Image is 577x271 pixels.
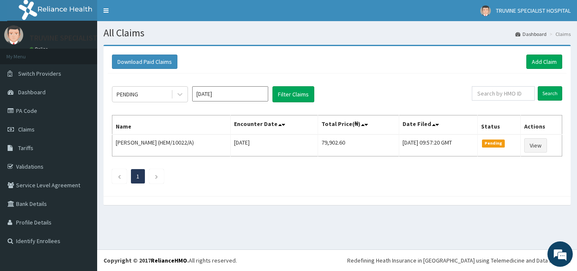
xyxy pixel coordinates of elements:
[112,115,231,135] th: Name
[399,134,477,156] td: [DATE] 09:57:20 GMT
[230,115,318,135] th: Encounter Date
[538,86,562,101] input: Search
[318,134,399,156] td: 79,902.60
[4,25,23,44] img: User Image
[526,55,562,69] a: Add Claim
[477,115,520,135] th: Status
[496,7,571,14] span: TRUVINE SPECIALIST HOSPITAL
[18,126,35,133] span: Claims
[30,46,50,52] a: Online
[136,172,139,180] a: Page 1 is your current page
[30,34,132,42] p: TRUVINE SPECIALIST HOSPITAL
[520,115,562,135] th: Actions
[97,249,577,271] footer: All rights reserved.
[515,30,547,38] a: Dashboard
[524,138,547,153] a: View
[318,115,399,135] th: Total Price(₦)
[151,257,187,264] a: RelianceHMO
[192,86,268,101] input: Select Month and Year
[103,27,571,38] h1: All Claims
[103,257,189,264] strong: Copyright © 2017 .
[482,140,505,147] span: Pending
[480,5,491,16] img: User Image
[18,70,61,77] span: Switch Providers
[347,256,571,265] div: Redefining Heath Insurance in [GEOGRAPHIC_DATA] using Telemedicine and Data Science!
[18,88,46,96] span: Dashboard
[399,115,477,135] th: Date Filed
[472,86,535,101] input: Search by HMO ID
[112,55,177,69] button: Download Paid Claims
[272,86,314,102] button: Filter Claims
[117,172,121,180] a: Previous page
[112,134,231,156] td: [PERSON_NAME] (HEM/10022/A)
[547,30,571,38] li: Claims
[18,144,33,152] span: Tariffs
[117,90,138,99] div: PENDING
[230,134,318,156] td: [DATE]
[155,172,158,180] a: Next page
